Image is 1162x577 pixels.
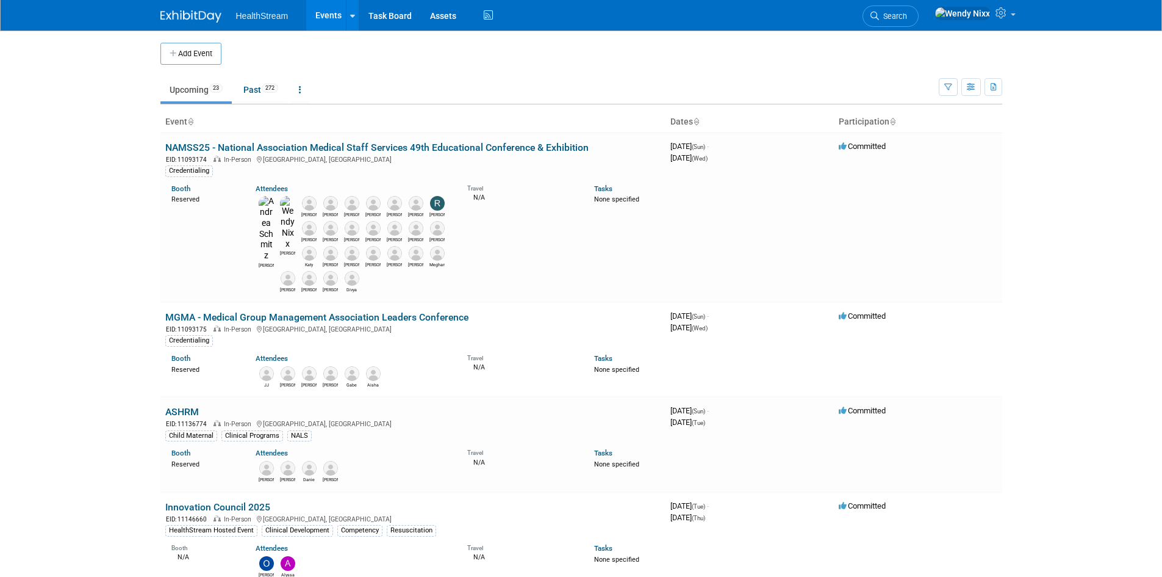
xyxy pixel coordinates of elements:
div: Aaron Faber [344,236,359,243]
div: Katy Young [301,261,317,268]
div: Andrea Schmitz [259,261,274,269]
span: (Sun) [692,408,705,415]
a: Sort by Event Name [187,117,193,126]
div: [GEOGRAPHIC_DATA], [GEOGRAPHIC_DATA] [165,513,661,524]
img: Jennie Julius [366,196,381,211]
span: In-Person [224,325,255,333]
span: EID: 11136774 [166,421,212,427]
div: Diana Hickey [280,476,295,483]
span: [DATE] [670,142,709,151]
span: - [707,311,709,321]
div: Booth [171,540,238,552]
div: Brianna Gabriel [408,211,423,218]
div: Reserved [171,363,238,374]
div: Aisha Roels [365,381,381,388]
div: Rochelle Celik [429,211,445,218]
img: In-Person Event [213,325,221,332]
a: NAMSS25 - National Association Medical Staff Services 49th Educational Conference & Exhibition [165,142,589,153]
div: [GEOGRAPHIC_DATA], [GEOGRAPHIC_DATA] [165,324,661,334]
span: (Sun) [692,313,705,320]
a: Attendees [256,544,288,553]
img: Brianna Gabriel [409,196,423,211]
div: Katie Jobst [344,211,359,218]
a: Attendees [256,449,288,457]
img: Joe Deedy [387,196,402,211]
div: Wendy Nixx [280,249,295,256]
a: Sort by Participation Type [889,117,895,126]
a: Booth [171,449,190,457]
img: Angela Beardsley [409,246,423,261]
div: William Davis [280,381,295,388]
th: Event [160,112,665,132]
div: Reserved [171,458,238,469]
a: Past272 [234,78,287,101]
div: N/A [467,192,576,202]
span: None specified [594,366,639,374]
span: None specified [594,460,639,468]
div: Credentialing [165,335,213,346]
div: Ty Meredith [323,381,338,388]
span: HealthStream [236,11,289,21]
img: Brandi Zevenbergen [409,221,423,236]
a: Tasks [594,184,612,193]
div: NALS [287,430,312,441]
div: N/A [171,552,238,562]
img: William Davis [281,366,295,381]
span: [DATE] [670,311,709,321]
div: Danie Buhlinger [301,476,317,483]
img: Andrea Schmitz [259,196,274,261]
img: Kelly Kaechele [366,221,381,236]
span: (Wed) [692,155,708,162]
span: - [707,406,709,415]
div: N/A [467,457,576,467]
span: In-Person [224,420,255,428]
span: Committed [839,142,886,151]
div: Child Maternal [165,430,217,441]
img: Chris Gann [387,221,402,236]
span: [DATE] [670,501,709,510]
span: EID: 11093175 [166,326,212,333]
a: Sort by Start Date [693,117,699,126]
div: Travel [467,445,576,457]
div: Sadie Welch [323,236,338,243]
span: - [707,501,709,510]
a: Tasks [594,544,612,553]
img: Sadie Welch [323,221,338,236]
a: Attendees [256,184,288,193]
span: [DATE] [670,153,708,162]
div: Jen Grijalva [344,261,359,268]
a: Tasks [594,449,612,457]
button: Add Event [160,43,221,65]
img: Amanda Morinelli [302,366,317,381]
img: Joanna Juergens [366,246,381,261]
div: Amy Kleist [301,236,317,243]
div: Competency [337,525,382,536]
div: Jennie Julius [365,211,381,218]
div: Reserved [171,193,238,204]
span: 23 [209,84,223,93]
a: Booth [171,354,190,363]
a: MGMA - Medical Group Management Association Leaders Conference [165,311,468,323]
img: Jackie Jones [387,246,402,261]
div: Chris Gann [387,236,402,243]
div: Nicole Otte [323,261,338,268]
img: Reuben Faber [323,196,338,211]
span: Committed [839,406,886,415]
div: Sarah Cassidy [429,236,445,243]
div: N/A [467,362,576,372]
div: Divya Shroff [344,286,359,293]
th: Participation [834,112,1002,132]
th: Dates [665,112,834,132]
img: Wendy Nixx [934,7,991,20]
img: JJ Harnke [259,366,274,381]
div: Jackie Jones [387,261,402,268]
img: Olivia Christopher [259,556,274,571]
img: Tawna Knight [302,271,317,286]
span: EID: 11093174 [166,156,212,163]
div: Credentialing [165,165,213,176]
span: (Wed) [692,325,708,332]
div: Meghan Kurtz [429,261,445,268]
a: Tasks [594,354,612,363]
div: Resuscitation [387,525,436,536]
div: Clinical Development [262,525,333,536]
